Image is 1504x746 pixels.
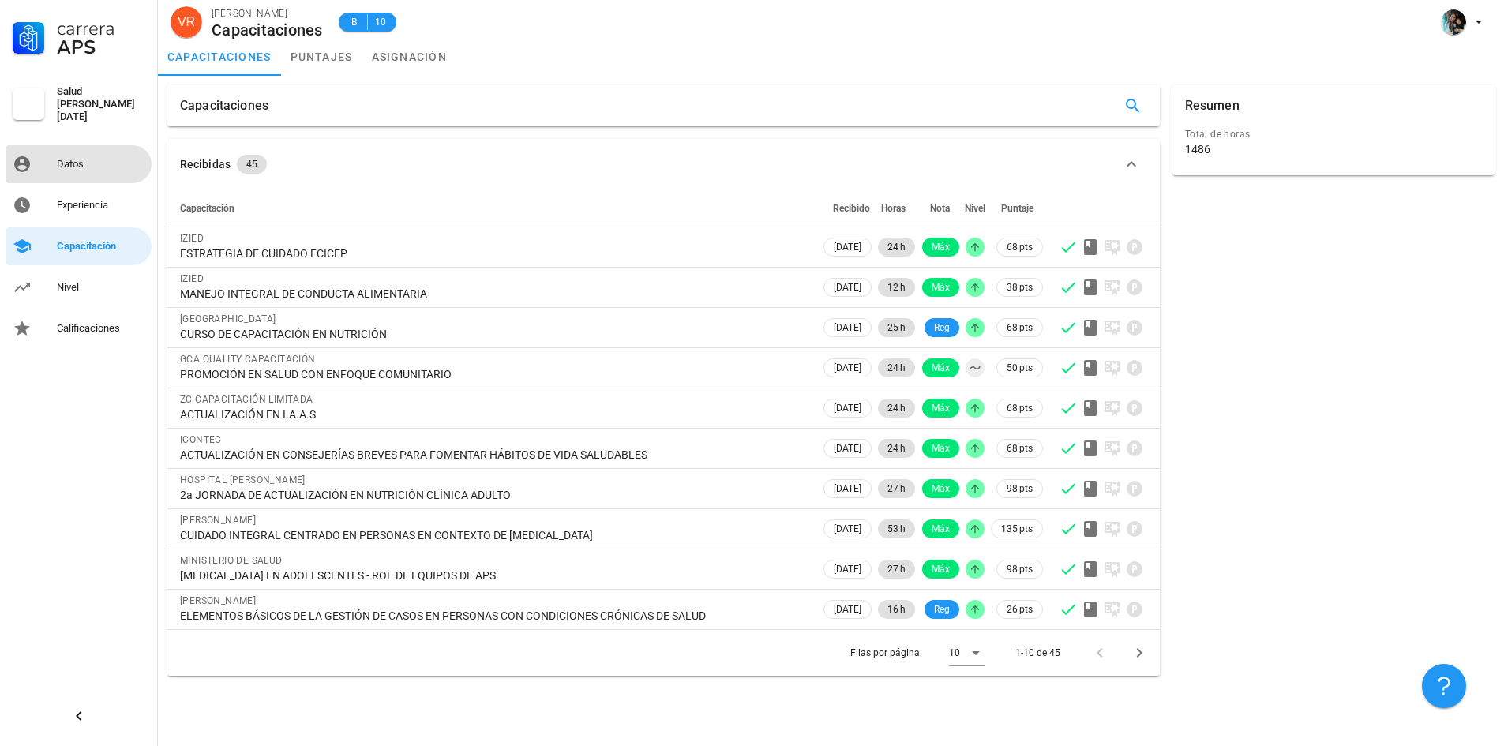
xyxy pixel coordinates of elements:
span: 38 pts [1007,279,1033,295]
div: Salud [PERSON_NAME][DATE] [57,85,145,123]
div: Datos [57,158,145,171]
span: Nota [930,203,950,214]
span: Máx [932,399,950,418]
div: ESTRATEGIA DE CUIDADO ECICEP [180,246,808,261]
div: Resumen [1185,85,1240,126]
span: HOSPITAL [PERSON_NAME] [180,474,306,485]
span: 68 pts [1007,239,1033,255]
span: 24 h [887,399,906,418]
div: PROMOCIÓN EN SALUD CON ENFOQUE COMUNITARIO [180,367,808,381]
a: Experiencia [6,186,152,224]
span: Máx [932,278,950,297]
span: VR [178,6,195,38]
a: Nivel [6,268,152,306]
span: IZIED [180,233,204,244]
div: [PERSON_NAME] [212,6,323,21]
span: [GEOGRAPHIC_DATA] [180,313,276,324]
div: Filas por página: [850,630,985,676]
span: Capacitación [180,203,234,214]
div: 1-10 de 45 [1015,646,1060,660]
span: IZIED [180,273,204,284]
a: Datos [6,145,152,183]
span: 10 [374,14,387,30]
span: [DATE] [834,359,861,377]
span: GCA QUALITY CAPACITACIÓN [180,354,316,365]
span: Máx [932,238,950,257]
span: [DATE] [834,520,861,538]
div: Capacitaciones [180,85,268,126]
div: ACTUALIZACIÓN EN CONSEJERÍAS BREVES PARA FOMENTAR HÁBITOS DE VIDA SALUDABLES [180,448,808,462]
span: 24 h [887,238,906,257]
div: CUIDADO INTEGRAL CENTRADO EN PERSONAS EN CONTEXTO DE [MEDICAL_DATA] [180,528,808,542]
div: ELEMENTOS BÁSICOS DE LA GESTIÓN DE CASOS EN PERSONAS CON CONDICIONES CRÓNICAS DE SALUD [180,609,808,623]
span: [DATE] [834,440,861,457]
div: avatar [1441,9,1466,35]
span: 98 pts [1007,561,1033,577]
span: [DATE] [834,279,861,296]
span: 135 pts [1001,521,1033,537]
span: Máx [932,439,950,458]
span: [PERSON_NAME] [180,595,256,606]
span: 24 h [887,439,906,458]
div: APS [57,38,145,57]
span: Máx [932,358,950,377]
div: Capacitaciones [212,21,323,39]
span: [DATE] [834,560,861,578]
span: Reg [934,600,950,619]
div: avatar [171,6,202,38]
div: Recibidas [180,156,231,173]
th: Horas [875,189,918,227]
button: Recibidas 45 [167,139,1160,189]
span: MINISTERIO DE SALUD [180,555,283,566]
span: 50 pts [1007,360,1033,376]
div: [MEDICAL_DATA] EN ADOLESCENTES - ROL DE EQUIPOS DE APS [180,568,808,583]
th: Recibido [820,189,875,227]
span: [DATE] [834,319,861,336]
a: capacitaciones [158,38,281,76]
div: Capacitación [57,240,145,253]
span: 27 h [887,560,906,579]
div: 1486 [1185,142,1210,156]
span: Máx [932,519,950,538]
span: 16 h [887,600,906,619]
a: asignación [362,38,457,76]
span: 24 h [887,358,906,377]
th: Puntaje [988,189,1046,227]
a: puntajes [281,38,362,76]
span: ZC CAPACITACIÓN LIMITADA [180,394,313,405]
div: 10Filas por página: [949,640,985,665]
span: Puntaje [1001,203,1033,214]
th: Nivel [962,189,988,227]
span: Reg [934,318,950,337]
span: [DATE] [834,480,861,497]
span: ICONTEC [180,434,222,445]
div: MANEJO INTEGRAL DE CONDUCTA ALIMENTARIA [180,287,808,301]
span: 45 [246,155,257,174]
div: Nivel [57,281,145,294]
span: Máx [932,479,950,498]
span: B [348,14,361,30]
div: 2a JORNADA DE ACTUALIZACIÓN EN NUTRICIÓN CLÍNICA ADULTO [180,488,808,502]
span: 68 pts [1007,440,1033,456]
div: 10 [949,646,960,660]
div: Experiencia [57,199,145,212]
span: [DATE] [834,238,861,256]
span: Máx [932,560,950,579]
div: Total de horas [1185,126,1482,142]
div: Calificaciones [57,322,145,335]
button: Página siguiente [1125,639,1153,667]
span: 26 pts [1007,602,1033,617]
th: Capacitación [167,189,820,227]
span: 25 h [887,318,906,337]
span: Recibido [833,203,870,214]
span: [DATE] [834,601,861,618]
div: Carrera [57,19,145,38]
span: 12 h [887,278,906,297]
th: Nota [918,189,962,227]
span: [DATE] [834,399,861,417]
a: Capacitación [6,227,152,265]
div: CURSO DE CAPACITACIÓN EN NUTRICIÓN [180,327,808,341]
span: 68 pts [1007,400,1033,416]
span: 98 pts [1007,481,1033,497]
span: 27 h [887,479,906,498]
